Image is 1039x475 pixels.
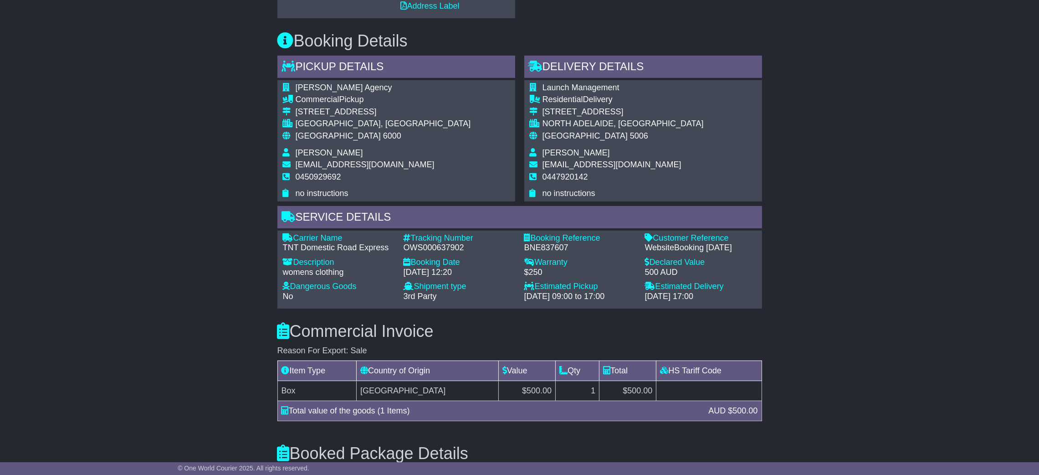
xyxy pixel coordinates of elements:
a: Address Label [401,1,460,10]
div: BNE837607 [524,243,636,253]
span: 5006 [630,131,648,140]
div: TNT Domestic Road Express [283,243,394,253]
td: Item Type [277,361,357,381]
div: Shipment type [404,282,515,292]
td: [GEOGRAPHIC_DATA] [357,381,499,401]
div: [STREET_ADDRESS] [296,107,471,117]
div: [STREET_ADDRESS] [543,107,704,117]
div: Service Details [277,206,762,231]
div: WebsiteBooking [DATE] [645,243,757,253]
div: Pickup [296,95,471,105]
div: 500 AUD [645,268,757,278]
div: Carrier Name [283,233,394,243]
div: Warranty [524,258,636,268]
div: Description [283,258,394,268]
div: Estimated Delivery [645,282,757,292]
div: Total value of the goods (1 Items) [277,405,704,417]
span: no instructions [296,189,348,198]
td: Country of Origin [357,361,499,381]
span: [PERSON_NAME] Agency [296,83,392,92]
div: womens clothing [283,268,394,278]
td: $500.00 [498,381,555,401]
div: Declared Value [645,258,757,268]
div: AUD $500.00 [704,405,762,417]
div: $250 [524,268,636,278]
span: [PERSON_NAME] [296,148,363,157]
span: [PERSON_NAME] [543,148,610,157]
div: NORTH ADELAIDE, [GEOGRAPHIC_DATA] [543,119,704,129]
div: Delivery [543,95,704,105]
span: 6000 [383,131,401,140]
td: Value [498,361,555,381]
span: 0450929692 [296,172,341,181]
div: [DATE] 17:00 [645,292,757,302]
td: HS Tariff Code [656,361,762,381]
td: Box [277,381,357,401]
div: Booking Date [404,258,515,268]
div: OWS000637902 [404,243,515,253]
span: © One World Courier 2025. All rights reserved. [178,465,309,472]
span: Launch Management [543,83,619,92]
td: $500.00 [599,381,656,401]
h3: Commercial Invoice [277,322,762,341]
span: [EMAIL_ADDRESS][DOMAIN_NAME] [543,160,681,169]
div: Dangerous Goods [283,282,394,292]
div: Customer Reference [645,233,757,243]
h3: Booked Package Details [277,444,762,463]
td: Total [599,361,656,381]
div: [DATE] 09:00 to 17:00 [524,292,636,302]
div: Booking Reference [524,233,636,243]
span: [EMAIL_ADDRESS][DOMAIN_NAME] [296,160,435,169]
td: Qty [556,361,599,381]
div: Estimated Pickup [524,282,636,292]
span: 0447920142 [543,172,588,181]
div: Tracking Number [404,233,515,243]
span: no instructions [543,189,595,198]
div: [GEOGRAPHIC_DATA], [GEOGRAPHIC_DATA] [296,119,471,129]
div: [DATE] 12:20 [404,268,515,278]
span: [GEOGRAPHIC_DATA] [296,131,381,140]
div: Delivery Details [524,56,762,80]
span: Residential [543,95,583,104]
span: Commercial [296,95,339,104]
div: Reason For Export: Sale [277,346,762,356]
span: [GEOGRAPHIC_DATA] [543,131,628,140]
span: 3rd Party [404,292,437,301]
span: No [283,292,293,301]
h3: Booking Details [277,32,762,50]
td: 1 [556,381,599,401]
div: Pickup Details [277,56,515,80]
